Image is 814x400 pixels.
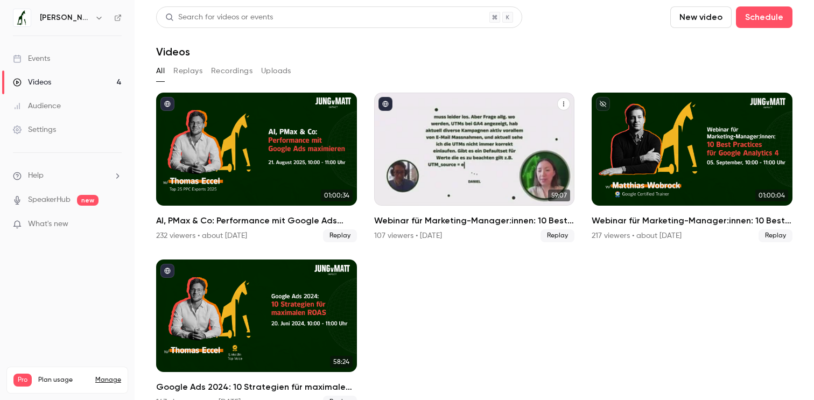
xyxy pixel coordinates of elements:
span: Replay [541,229,574,242]
button: published [160,264,174,278]
button: Recordings [211,62,252,80]
button: All [156,62,165,80]
h2: Google Ads 2024: 10 Strategien für maximalen ROAS [156,381,357,394]
div: Search for videos or events [165,12,273,23]
span: Replay [759,229,792,242]
div: 232 viewers • about [DATE] [156,230,247,241]
span: What's new [28,219,68,230]
div: 217 viewers • about [DATE] [592,230,682,241]
div: Videos [13,77,51,88]
div: Settings [13,124,56,135]
button: published [378,97,392,111]
h2: Webinar für Marketing-Manager:innen: 10 Best Practices für Google Analytics 4 [374,214,575,227]
img: Jung von Matt IMPACT [13,9,31,26]
h2: AI, PMax & Co: Performance mit Google Ads maximieren [156,214,357,227]
a: 01:00:04Webinar für Marketing-Manager:innen: 10 Best Practices für Google Analytics 4217 viewers ... [592,93,792,242]
span: Replay [323,229,357,242]
h2: Webinar für Marketing-Manager:innen: 10 Best Practices für Google Analytics 4 [592,214,792,227]
li: help-dropdown-opener [13,170,122,181]
section: Videos [156,6,792,394]
a: 01:00:34AI, PMax & Co: Performance mit Google Ads maximieren232 viewers • about [DATE]Replay [156,93,357,242]
a: Manage [95,376,121,384]
div: 107 viewers • [DATE] [374,230,442,241]
h1: Videos [156,45,190,58]
button: Schedule [736,6,792,28]
span: 01:00:34 [321,190,353,201]
div: Events [13,53,50,64]
h6: [PERSON_NAME] von [PERSON_NAME] IMPACT [40,12,90,23]
li: AI, PMax & Co: Performance mit Google Ads maximieren [156,93,357,242]
span: new [77,195,99,206]
button: Replays [173,62,202,80]
li: Webinar für Marketing-Manager:innen: 10 Best Practices für Google Analytics 4 [592,93,792,242]
span: 01:00:04 [755,190,788,201]
button: published [160,97,174,111]
span: 58:24 [330,356,353,368]
span: 59:07 [548,190,570,201]
li: Webinar für Marketing-Manager:innen: 10 Best Practices für Google Analytics 4 [374,93,575,242]
button: unpublished [596,97,610,111]
a: SpeakerHub [28,194,71,206]
iframe: Noticeable Trigger [109,220,122,229]
a: 59:07Webinar für Marketing-Manager:innen: 10 Best Practices für Google Analytics 4107 viewers • [... [374,93,575,242]
button: Uploads [261,62,291,80]
button: New video [670,6,732,28]
span: Plan usage [38,376,89,384]
span: Pro [13,374,32,387]
div: Audience [13,101,61,111]
span: Help [28,170,44,181]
